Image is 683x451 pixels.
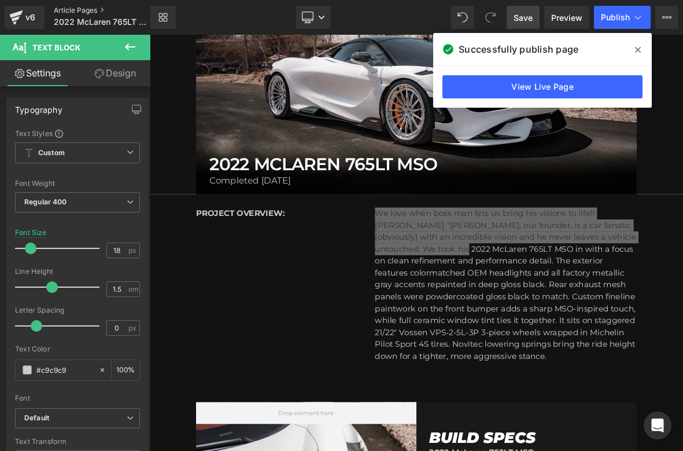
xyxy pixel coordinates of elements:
a: v6 [5,6,45,29]
div: Text Styles [15,129,140,138]
b: Custom [38,148,65,158]
span: Save [514,12,533,24]
span: 2022 McLaren 765LT MSO [54,17,147,27]
a: Preview [544,6,589,29]
button: Publish [594,6,651,29]
input: Color [36,364,93,376]
div: Font Size [15,229,47,237]
div: Letter Spacing [15,306,140,314]
div: We love when boss man lets us bring his visions to life!! [PERSON_NAME] "[PERSON_NAME], our found... [296,227,639,430]
a: Article Pages [54,6,169,15]
div: % [112,360,139,380]
div: Text Transform [15,438,140,446]
h1: 2022 MCLAREN 765LT MSO [78,157,622,184]
h1: Completed [DATE] [78,184,622,198]
i: Default [24,413,49,423]
span: Publish [601,13,630,22]
div: Text Color [15,345,140,353]
span: em [128,285,138,293]
span: px [128,324,138,332]
div: Typography [15,98,62,115]
div: v6 [23,10,38,25]
a: View Live Page [442,75,643,98]
span: Preview [551,12,582,24]
button: Redo [479,6,502,29]
a: New Library [150,6,176,29]
p: PROJECT OVERVIEW: [61,227,290,243]
span: Text Block [32,43,80,52]
button: More [655,6,678,29]
span: px [128,247,138,254]
span: Successfully publish page [459,42,578,56]
a: Design [77,60,153,86]
b: Regular 400 [24,197,67,206]
div: Open Intercom Messenger [644,412,671,439]
div: Font [15,394,140,402]
div: Line Height [15,267,140,276]
div: Font Weight [15,179,140,188]
button: Undo [451,6,474,29]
